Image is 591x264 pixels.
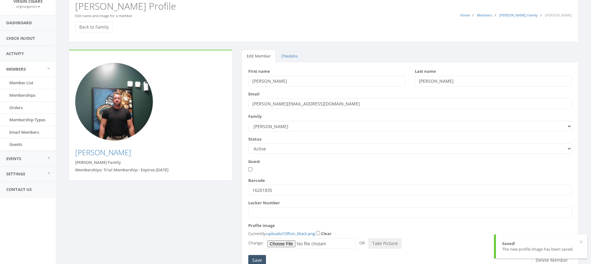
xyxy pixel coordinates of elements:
button: × [580,239,583,245]
button: Take Picture [368,238,402,249]
label: Status [248,136,261,142]
div: Memberships: Trial Membership - Expires [DATE] [75,167,226,173]
a: virgincigarsllc [16,3,40,9]
a: Edit Member [242,50,276,63]
a: [PERSON_NAME] [75,147,131,157]
label: Guest [248,159,260,164]
span: [PERSON_NAME] [545,13,572,17]
a: Checkins [276,50,303,63]
a: Back to Family [75,22,113,32]
span: Email Members [9,129,39,135]
small: virgincigarsllc [16,4,40,9]
span: Settings [6,171,25,177]
span: Events [6,156,21,161]
a: uploads/Clifton_Mack.png [267,231,315,236]
span: Contact Us [6,187,32,192]
a: [PERSON_NAME] Family [499,13,538,17]
img: Photo [75,63,153,141]
div: [PERSON_NAME] Family [75,160,226,165]
label: Profile image [248,223,275,229]
span: OR [357,240,367,246]
div: Currently: Change: [248,230,572,249]
div: The new profile image has been saved. [502,246,581,252]
small: Edit name and image for a member [75,13,132,18]
label: Last name [415,68,436,74]
a: Members [477,13,492,17]
label: Email [248,91,259,97]
label: Locker Number [248,200,280,206]
h2: [PERSON_NAME] Profile [75,1,572,11]
a: Home [460,13,470,17]
label: Family [248,113,262,119]
label: First name [248,68,270,74]
label: Clear [321,231,332,237]
label: Barcode [248,178,265,183]
span: Members [6,66,26,72]
div: Saved! [502,241,581,247]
